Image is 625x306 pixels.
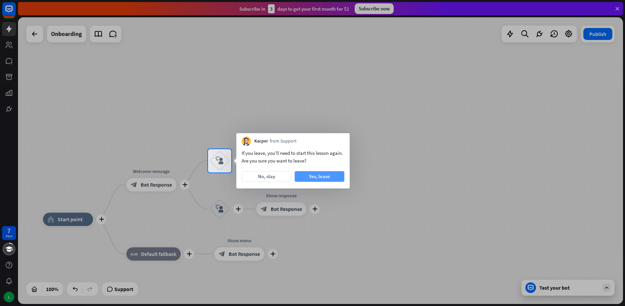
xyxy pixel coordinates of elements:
[242,149,344,164] div: If you leave, you’ll need to start this lesson again. Are you sure you want to leave?
[254,138,268,145] span: Kacper
[295,171,344,182] button: Yes, leave
[5,3,25,23] button: Open LiveChat chat widget
[270,138,297,145] span: from Support
[216,157,224,165] i: block_user_input
[242,171,291,182] button: No, stay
